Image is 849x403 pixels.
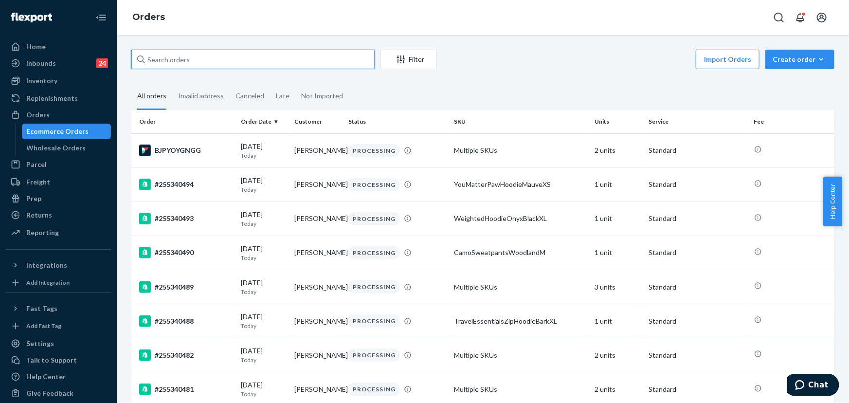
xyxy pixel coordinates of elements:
[26,372,66,382] div: Help Center
[450,133,591,167] td: Multiple SKUs
[291,167,345,201] td: [PERSON_NAME]
[131,110,237,133] th: Order
[91,8,111,27] button: Close Navigation
[139,179,233,190] div: #255340494
[241,185,287,194] p: Today
[241,176,287,194] div: [DATE]
[139,145,233,156] div: BJPYOYGNGG
[241,380,287,398] div: [DATE]
[6,55,111,71] a: Inbounds24
[26,93,78,103] div: Replenishments
[454,180,587,189] div: YouMatterPawHoodieMauveXS
[241,390,287,398] p: Today
[591,167,645,201] td: 1 unit
[241,220,287,228] p: Today
[6,385,111,401] button: Give Feedback
[450,110,591,133] th: SKU
[125,3,173,32] ol: breadcrumbs
[591,133,645,167] td: 2 units
[6,207,111,223] a: Returns
[649,146,746,155] p: Standard
[6,320,111,332] a: Add Fast Tag
[96,58,108,68] div: 24
[22,124,111,139] a: Ecommerce Orders
[26,278,70,287] div: Add Integration
[6,157,111,172] a: Parcel
[649,248,746,257] p: Standard
[6,336,111,351] a: Settings
[139,349,233,361] div: #255340482
[454,248,587,257] div: CamoSweatpantsWoodlandM
[6,225,111,240] a: Reporting
[139,281,233,293] div: #255340489
[591,338,645,372] td: 2 units
[241,244,287,262] div: [DATE]
[291,304,345,338] td: [PERSON_NAME]
[380,50,437,69] button: Filter
[773,55,827,64] div: Create order
[6,191,111,206] a: Prep
[26,210,52,220] div: Returns
[26,58,56,68] div: Inbounds
[450,270,591,304] td: Multiple SKUs
[6,277,111,289] a: Add Integration
[696,50,759,69] button: Import Orders
[26,76,57,86] div: Inventory
[27,127,89,136] div: Ecommerce Orders
[295,117,341,126] div: Customer
[26,355,77,365] div: Talk to Support
[276,83,289,109] div: Late
[26,339,54,348] div: Settings
[137,83,166,110] div: All orders
[26,160,47,169] div: Parcel
[26,322,61,330] div: Add Fast Tag
[235,83,264,109] div: Canceled
[6,352,111,368] button: Talk to Support
[591,270,645,304] td: 3 units
[291,236,345,270] td: [PERSON_NAME]
[591,304,645,338] td: 1 unit
[139,213,233,224] div: #255340493
[649,180,746,189] p: Standard
[6,174,111,190] a: Freight
[291,133,345,167] td: [PERSON_NAME]
[591,236,645,270] td: 1 unit
[381,55,436,64] div: Filter
[791,8,810,27] button: Open notifications
[765,50,834,69] button: Create order
[823,177,842,226] button: Help Center
[132,12,165,22] a: Orders
[6,73,111,89] a: Inventory
[241,346,287,364] div: [DATE]
[6,39,111,55] a: Home
[26,228,59,238] div: Reporting
[291,270,345,304] td: [PERSON_NAME]
[291,338,345,372] td: [PERSON_NAME]
[348,314,400,328] div: PROCESSING
[178,83,224,109] div: Invalid address
[241,210,287,228] div: [DATE]
[348,212,400,225] div: PROCESSING
[750,110,834,133] th: Fee
[769,8,789,27] button: Open Search Box
[6,91,111,106] a: Replenishments
[6,257,111,273] button: Integrations
[22,140,111,156] a: Wholesale Orders
[26,388,73,398] div: Give Feedback
[649,350,746,360] p: Standard
[454,214,587,223] div: WeightedHoodieOnyxBlackXL
[27,143,86,153] div: Wholesale Orders
[26,260,67,270] div: Integrations
[241,278,287,296] div: [DATE]
[348,144,400,157] div: PROCESSING
[241,322,287,330] p: Today
[26,42,46,52] div: Home
[649,316,746,326] p: Standard
[649,214,746,223] p: Standard
[348,280,400,293] div: PROCESSING
[131,50,375,69] input: Search orders
[26,110,50,120] div: Orders
[139,384,233,395] div: #255340481
[6,107,111,123] a: Orders
[344,110,450,133] th: Status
